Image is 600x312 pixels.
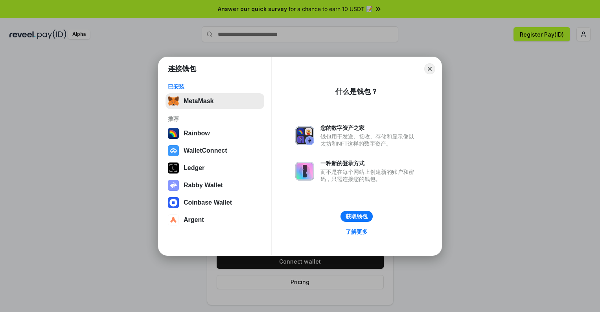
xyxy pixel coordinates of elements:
img: svg+xml,%3Csvg%20width%3D%2228%22%20height%3D%2228%22%20viewBox%3D%220%200%2028%2028%22%20fill%3D... [168,197,179,208]
button: Ledger [166,160,264,176]
img: svg+xml,%3Csvg%20xmlns%3D%22http%3A%2F%2Fwww.w3.org%2F2000%2Fsvg%22%20width%3D%2228%22%20height%3... [168,162,179,174]
div: MetaMask [184,98,213,105]
div: 您的数字资产之家 [320,124,418,131]
button: Rainbow [166,126,264,141]
img: svg+xml,%3Csvg%20xmlns%3D%22http%3A%2F%2Fwww.w3.org%2F2000%2Fsvg%22%20fill%3D%22none%22%20viewBox... [295,126,314,145]
div: 已安装 [168,83,262,90]
div: 什么是钱包？ [335,87,378,96]
a: 了解更多 [341,227,372,237]
div: 获取钱包 [346,213,368,220]
div: 一种新的登录方式 [320,160,418,167]
div: Argent [184,216,204,223]
div: Rabby Wallet [184,182,223,189]
img: svg+xml,%3Csvg%20width%3D%2228%22%20height%3D%2228%22%20viewBox%3D%220%200%2028%2028%22%20fill%3D... [168,214,179,225]
img: svg+xml,%3Csvg%20xmlns%3D%22http%3A%2F%2Fwww.w3.org%2F2000%2Fsvg%22%20fill%3D%22none%22%20viewBox... [168,180,179,191]
button: Argent [166,212,264,228]
button: MetaMask [166,93,264,109]
div: 了解更多 [346,228,368,235]
img: svg+xml,%3Csvg%20width%3D%22120%22%20height%3D%22120%22%20viewBox%3D%220%200%20120%20120%22%20fil... [168,128,179,139]
h1: 连接钱包 [168,64,196,74]
button: Rabby Wallet [166,177,264,193]
button: 获取钱包 [340,211,373,222]
img: svg+xml,%3Csvg%20width%3D%2228%22%20height%3D%2228%22%20viewBox%3D%220%200%2028%2028%22%20fill%3D... [168,145,179,156]
button: Coinbase Wallet [166,195,264,210]
div: 而不是在每个网站上创建新的账户和密码，只需连接您的钱包。 [320,168,418,183]
div: WalletConnect [184,147,227,154]
div: Rainbow [184,130,210,137]
div: Coinbase Wallet [184,199,232,206]
button: WalletConnect [166,143,264,159]
button: Close [424,63,435,74]
div: 推荐 [168,115,262,122]
div: Ledger [184,164,204,172]
img: svg+xml,%3Csvg%20fill%3D%22none%22%20height%3D%2233%22%20viewBox%3D%220%200%2035%2033%22%20width%... [168,96,179,107]
img: svg+xml,%3Csvg%20xmlns%3D%22http%3A%2F%2Fwww.w3.org%2F2000%2Fsvg%22%20fill%3D%22none%22%20viewBox... [295,162,314,181]
div: 钱包用于发送、接收、存储和显示像以太坊和NFT这样的数字资产。 [320,133,418,147]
